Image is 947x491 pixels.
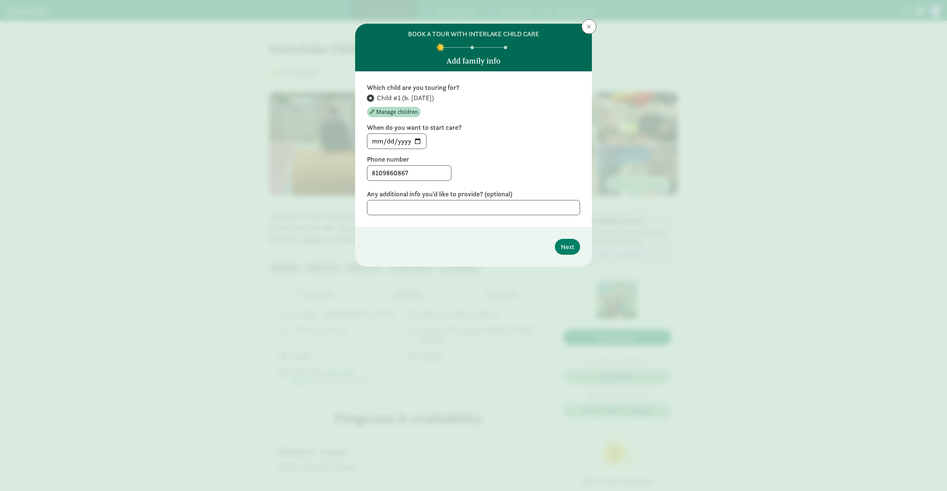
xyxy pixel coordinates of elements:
[446,57,501,65] h5: Add family info
[555,239,580,255] button: Next
[367,107,421,117] button: Manage children
[367,190,580,199] label: Any additional info you'd like to provide? (optional)
[367,83,580,92] label: Which child are you touring for?
[367,123,580,132] label: When do you want to start care?
[367,166,451,180] input: 5555555555
[377,94,434,102] span: Child #1 (b. [DATE])
[408,30,539,38] h6: BOOK A TOUR WITH INTERLAKE CHILD CARE
[367,155,580,164] label: Phone number
[376,108,418,116] span: Manage children
[561,242,574,252] span: Next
